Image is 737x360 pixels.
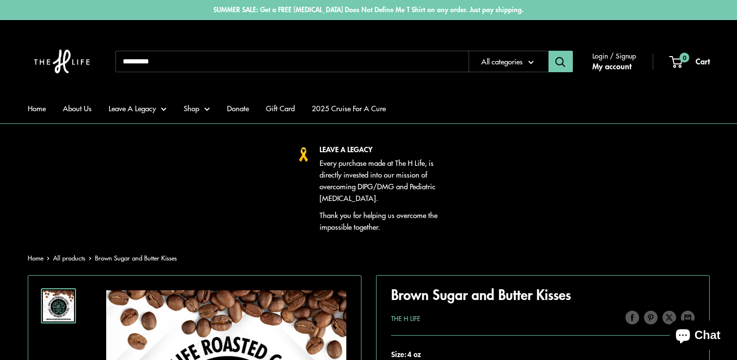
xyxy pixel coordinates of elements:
p: Every purchase made at The H Life, is directly invested into our mission of overcoming DIPG/DMG a... [320,157,441,204]
nav: Breadcrumb [28,252,177,264]
a: Gift Card [266,101,295,115]
a: Pin on Pinterest [644,310,658,324]
a: Leave A Legacy [109,101,167,115]
a: 0 Cart [670,54,710,69]
a: All products [53,253,85,262]
input: Search... [115,51,469,72]
inbox-online-store-chat: Shopify online store chat [667,320,729,352]
span: Login / Signup [592,49,636,62]
a: Home [28,253,43,262]
a: Share on Facebook [625,310,639,324]
span: Brown Sugar and Butter Kisses [95,253,177,262]
img: Brown Sugar and Butter Kisses [43,290,74,321]
p: LEAVE A LEGACY [320,143,441,155]
span: 0 [679,53,689,62]
img: The H Life [28,30,96,93]
a: Share by email [681,310,695,324]
a: About Us [63,101,92,115]
h1: Brown Sugar and Butter Kisses [391,285,695,304]
a: Home [28,101,46,115]
a: Shop [184,101,210,115]
a: Tweet on Twitter [662,310,676,324]
a: 2025 Cruise For A Cure [312,101,386,115]
a: Donate [227,101,249,115]
span: Cart [696,55,710,67]
button: Search [548,51,573,72]
a: The H Life [391,314,420,323]
p: Thank you for helping us overcome the impossible together. [320,209,441,233]
a: My account [592,59,631,74]
span: 4 oz [406,349,421,360]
